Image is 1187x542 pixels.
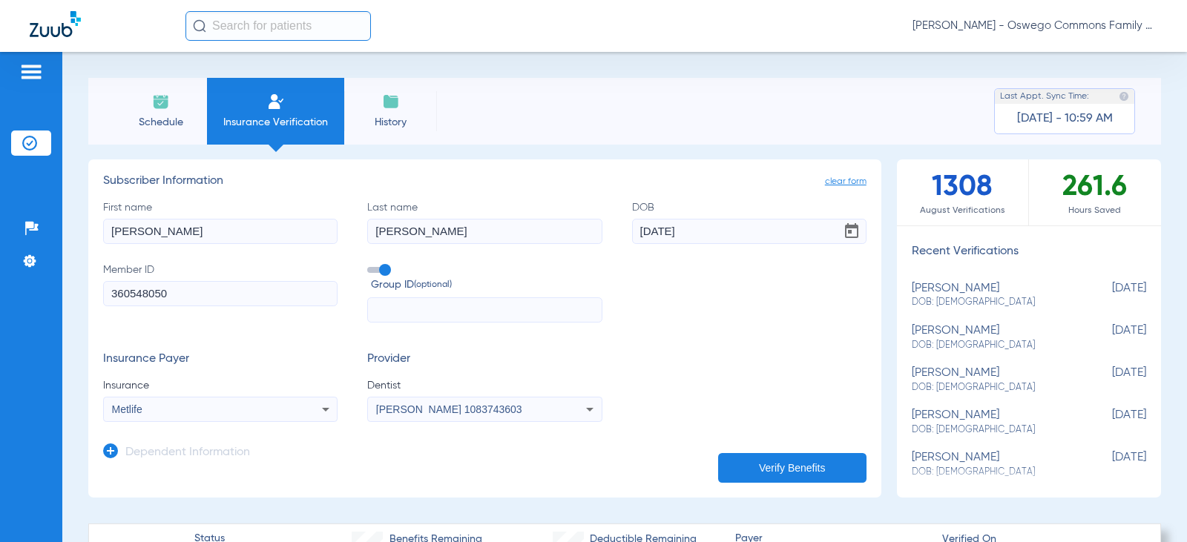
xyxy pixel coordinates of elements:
div: 261.6 [1029,159,1161,225]
div: [PERSON_NAME] [912,324,1072,351]
span: Insurance [103,378,338,393]
label: First name [103,200,338,244]
span: Metlife [112,403,142,415]
button: Verify Benefits [718,453,867,483]
div: 1308 [897,159,1029,225]
button: Open calendar [837,217,867,246]
h3: Recent Verifications [897,245,1161,260]
span: History [355,115,426,130]
span: August Verifications [897,203,1028,218]
label: Last name [367,200,602,244]
span: DOB: [DEMOGRAPHIC_DATA] [912,466,1072,479]
span: Dentist [367,378,602,393]
span: [DATE] [1072,409,1146,436]
label: Member ID [103,262,338,323]
div: [PERSON_NAME] [912,366,1072,394]
input: Member ID [103,281,338,306]
span: [DATE] [1072,324,1146,351]
span: [PERSON_NAME] 1083743603 [376,403,522,415]
span: Schedule [125,115,196,130]
img: Search Icon [193,19,206,33]
img: Manual Insurance Verification [267,93,285,110]
span: DOB: [DEMOGRAPHIC_DATA] [912,296,1072,309]
input: DOBOpen calendar [632,219,867,244]
span: DOB: [DEMOGRAPHIC_DATA] [912,423,1072,437]
span: Group ID [371,277,602,293]
span: [DATE] [1072,366,1146,394]
img: Zuub Logo [30,11,81,37]
img: hamburger-icon [19,63,43,81]
input: Search for patients [185,11,371,41]
h3: Provider [367,352,602,367]
span: [DATE] [1072,282,1146,309]
h3: Insurance Payer [103,352,338,367]
h3: Subscriber Information [103,174,867,189]
label: DOB [632,200,867,244]
input: First name [103,219,338,244]
div: [PERSON_NAME] [912,409,1072,436]
span: [PERSON_NAME] - Oswego Commons Family Dental [913,19,1157,33]
span: DOB: [DEMOGRAPHIC_DATA] [912,339,1072,352]
div: [PERSON_NAME] [912,282,1072,309]
span: [DATE] [1072,451,1146,478]
span: Insurance Verification [218,115,333,130]
span: Last Appt. Sync Time: [1000,89,1089,104]
span: Hours Saved [1029,203,1161,218]
div: [PERSON_NAME] [912,451,1072,478]
h3: Dependent Information [125,446,250,460]
span: clear form [825,174,867,189]
span: DOB: [DEMOGRAPHIC_DATA] [912,381,1072,394]
input: Last name [367,219,602,244]
img: Schedule [152,93,170,110]
small: (optional) [414,277,452,293]
img: last sync help info [1119,91,1129,102]
span: [DATE] - 10:59 AM [1017,111,1113,126]
img: History [382,93,400,110]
